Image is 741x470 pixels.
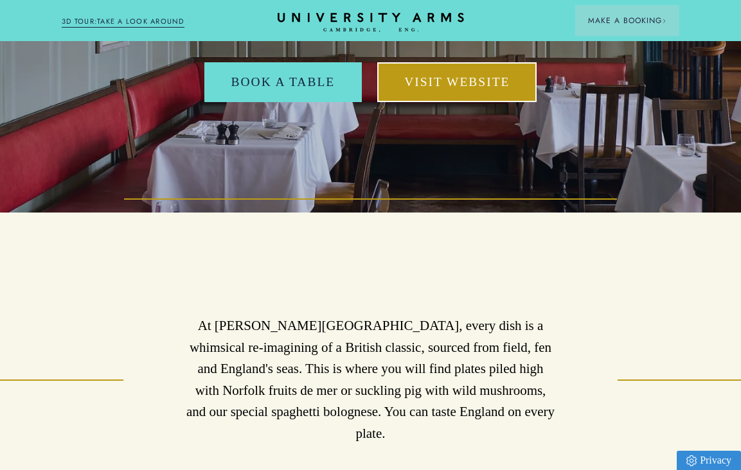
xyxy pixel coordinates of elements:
span: Make a Booking [588,15,666,26]
button: Make a BookingArrow icon [575,5,679,36]
img: Arrow icon [662,19,666,23]
a: Privacy [677,451,741,470]
a: Book a table [204,62,362,101]
img: Privacy [686,455,697,466]
p: At [PERSON_NAME][GEOGRAPHIC_DATA], every dish is a whimsical re-imagining of a British classic, s... [185,315,556,444]
a: Home [278,13,464,33]
a: 3D TOUR:TAKE A LOOK AROUND [62,16,184,28]
a: Visit Website [377,62,537,101]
